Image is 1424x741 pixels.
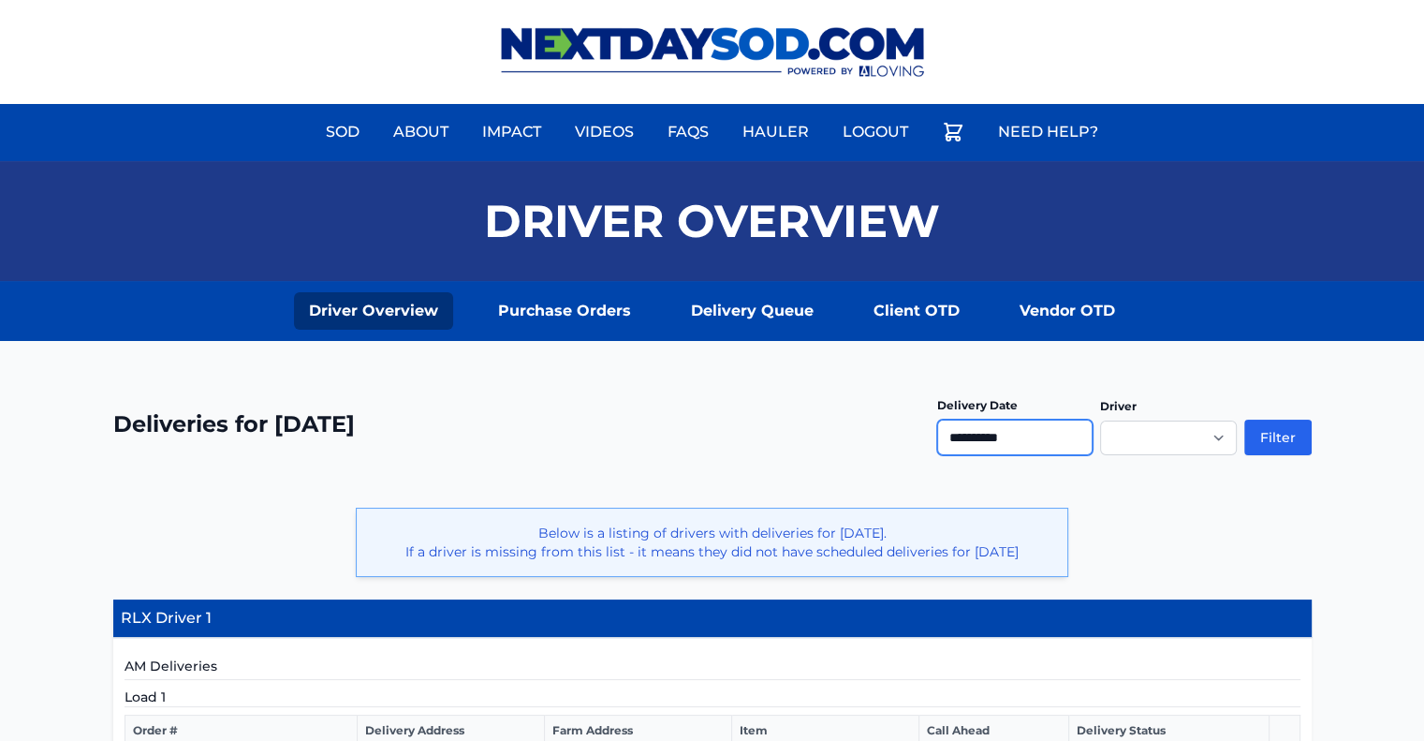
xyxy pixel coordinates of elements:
[372,524,1052,561] p: Below is a listing of drivers with deliveries for [DATE]. If a driver is missing from this list -...
[831,110,919,155] a: Logout
[731,110,820,155] a: Hauler
[315,110,371,155] a: Sod
[471,110,552,155] a: Impact
[937,398,1018,412] label: Delivery Date
[125,688,1300,707] h5: Load 1
[1100,399,1137,413] label: Driver
[656,110,720,155] a: FAQs
[294,292,453,330] a: Driver Overview
[483,292,646,330] a: Purchase Orders
[676,292,829,330] a: Delivery Queue
[1244,420,1312,455] button: Filter
[113,600,1312,638] h4: RLX Driver 1
[987,110,1109,155] a: Need Help?
[564,110,645,155] a: Videos
[382,110,460,155] a: About
[859,292,975,330] a: Client OTD
[113,409,355,439] h2: Deliveries for [DATE]
[1005,292,1130,330] a: Vendor OTD
[484,199,940,244] h1: Driver Overview
[125,657,1300,680] h5: AM Deliveries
